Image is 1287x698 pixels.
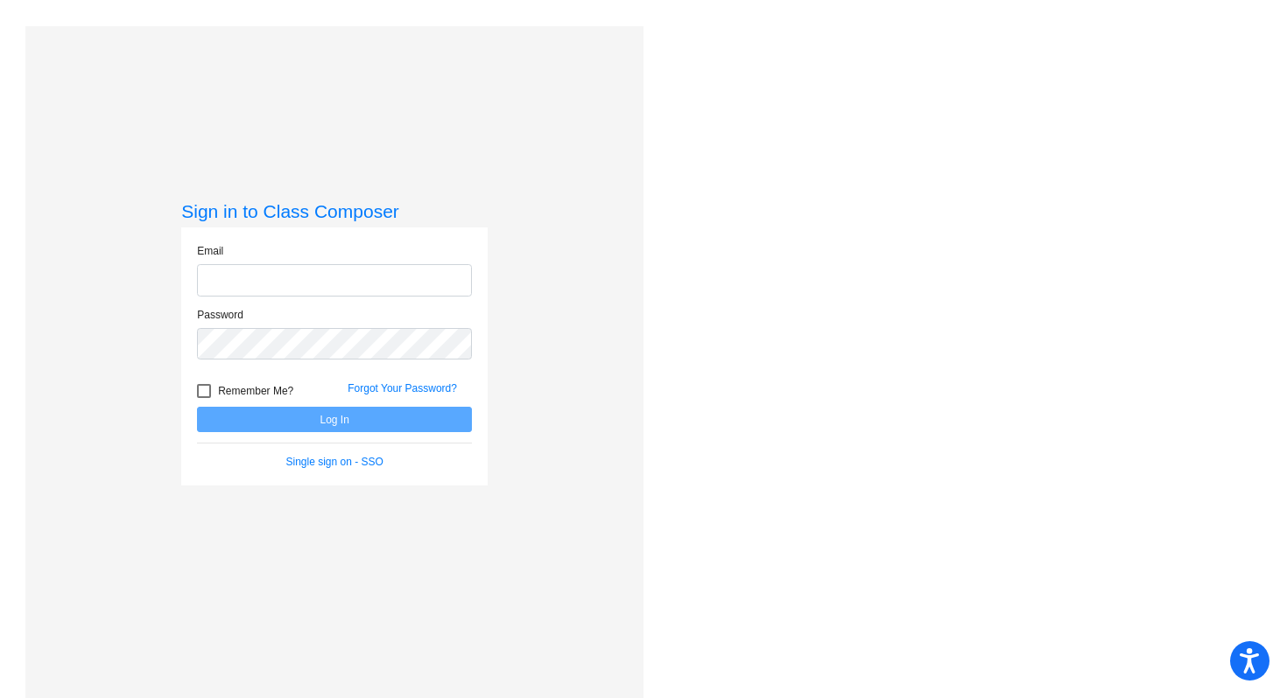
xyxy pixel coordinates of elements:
[286,456,383,468] a: Single sign on - SSO
[218,380,293,401] span: Remember Me?
[197,243,223,259] label: Email
[181,200,488,222] h3: Sign in to Class Composer
[197,307,243,323] label: Password
[348,382,457,394] a: Forgot Your Password?
[197,407,472,432] button: Log In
